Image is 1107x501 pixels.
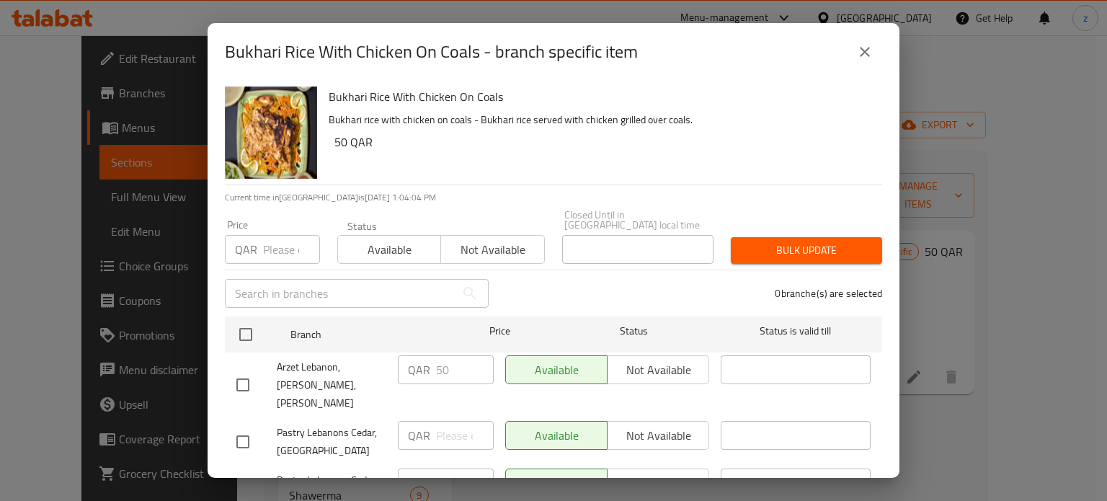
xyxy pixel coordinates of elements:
[334,132,871,152] h6: 50 QAR
[848,35,882,69] button: close
[337,235,441,264] button: Available
[408,474,430,492] p: QAR
[225,87,317,179] img: Bukhari Rice With Chicken On Coals
[559,322,709,340] span: Status
[263,235,320,264] input: Please enter price
[225,279,455,308] input: Search in branches
[235,241,257,258] p: QAR
[742,241,871,260] span: Bulk update
[436,355,494,384] input: Please enter price
[277,358,386,412] span: Arzet Lebanon, [PERSON_NAME], [PERSON_NAME]
[408,427,430,444] p: QAR
[344,239,435,260] span: Available
[452,322,548,340] span: Price
[721,322,871,340] span: Status is valid till
[225,40,638,63] h2: Bukhari Rice With Chicken On Coals - branch specific item
[440,235,544,264] button: Not available
[731,237,882,264] button: Bulk update
[408,361,430,378] p: QAR
[447,239,538,260] span: Not available
[290,326,440,344] span: Branch
[329,87,871,107] h6: Bukhari Rice With Chicken On Coals
[775,286,882,301] p: 0 branche(s) are selected
[277,424,386,460] span: Pastry Lebanons Cedar, [GEOGRAPHIC_DATA]
[436,421,494,450] input: Please enter price
[329,111,871,129] p: Bukhari rice with chicken on coals - Bukhari rice served with chicken grilled over coals.
[225,191,882,204] p: Current time in [GEOGRAPHIC_DATA] is [DATE] 1:04:04 PM
[436,469,494,497] input: Please enter price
